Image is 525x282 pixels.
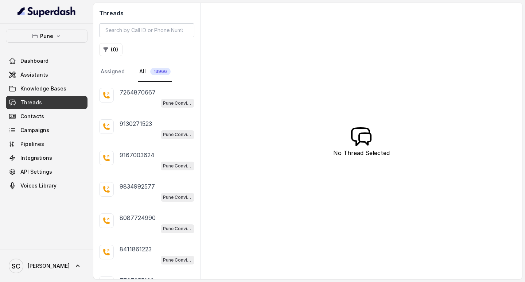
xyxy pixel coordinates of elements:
[6,151,87,165] a: Integrations
[120,88,156,97] p: 7264870667
[20,71,48,78] span: Assistants
[120,182,155,191] p: 9834992577
[20,140,44,148] span: Pipelines
[333,148,390,157] p: No Thread Selected
[12,262,20,270] text: SC
[40,32,53,40] p: Pune
[6,124,87,137] a: Campaigns
[163,100,192,107] p: Pune Conviction HR Outbound Assistant
[20,57,48,65] span: Dashboard
[17,6,76,18] img: light.svg
[6,110,87,123] a: Contacts
[28,262,70,270] span: [PERSON_NAME]
[99,23,194,37] input: Search by Call ID or Phone Number
[20,127,49,134] span: Campaigns
[6,138,87,151] a: Pipelines
[99,62,126,82] a: Assigned
[150,68,171,75] span: 13966
[99,9,194,18] h2: Threads
[6,96,87,109] a: Threads
[163,194,192,201] p: Pune Conviction HR Outbound Assistant
[6,82,87,95] a: Knowledge Bases
[99,62,194,82] nav: Tabs
[120,151,154,159] p: 9167003624
[20,168,52,175] span: API Settings
[20,154,52,162] span: Integrations
[20,182,57,189] span: Voices Library
[163,131,192,138] p: Pune Conviction HR Outbound Assistant
[6,54,87,67] a: Dashboard
[20,113,44,120] span: Contacts
[163,256,192,264] p: Pune Conviction HR Outbound Assistant
[20,85,66,92] span: Knowledge Bases
[120,245,152,254] p: 8411861223
[163,162,192,170] p: Pune Conviction HR Outbound Assistant
[99,43,122,56] button: (0)
[6,179,87,192] a: Voices Library
[6,256,87,276] a: [PERSON_NAME]
[6,165,87,178] a: API Settings
[120,119,152,128] p: 9130271523
[163,225,192,232] p: Pune Conviction HR Outbound Assistant
[138,62,172,82] a: All13966
[6,68,87,81] a: Assistants
[6,30,87,43] button: Pune
[120,213,156,222] p: 8087724990
[20,99,42,106] span: Threads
